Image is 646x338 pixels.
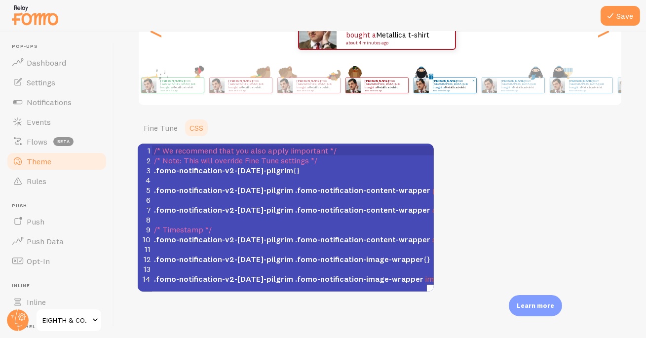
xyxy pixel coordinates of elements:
strong: [PERSON_NAME] [433,79,456,83]
div: 11 [138,244,152,254]
strong: [PERSON_NAME] [160,79,184,83]
p: Learn more [517,301,554,310]
span: .fomo-notification-v2-[DATE]-pilgrim [154,185,293,195]
a: Push Data [6,231,108,251]
span: Settings [27,77,55,87]
a: Fine Tune [138,118,184,138]
span: .fomo-notification-content-wrapper [295,234,430,244]
a: Inline [6,292,108,312]
a: Theme [6,151,108,171]
small: about 4 minutes ago [569,89,608,91]
span: .fomo-notification-v2-[DATE]-pilgrim [154,254,293,264]
span: img [425,274,438,284]
span: Inline [27,297,46,307]
small: about 4 minutes ago [297,89,335,91]
a: Dashboard [6,53,108,73]
div: 4 [138,175,152,185]
p: from [GEOGRAPHIC_DATA] just bought a [160,79,200,91]
a: Metallica t-shirt [377,30,430,39]
div: 7 [138,205,152,215]
span: Inline [12,283,108,289]
span: Theme [27,156,51,166]
p: from [GEOGRAPHIC_DATA] just bought a [501,79,540,91]
span: .fomo-notification-v2-[DATE]-pilgrim [154,234,293,244]
span: {} [154,205,444,215]
div: 8 [138,215,152,225]
img: Fomo [550,78,565,93]
span: {} [154,185,444,195]
img: fomo-relay-logo-orange.svg [10,2,60,28]
span: .fomo-notification-v2-[DATE]-pilgrim [154,165,293,175]
div: 13 [138,264,152,274]
div: 1 [138,146,152,155]
strong: [PERSON_NAME] [501,79,525,83]
img: Fomo [346,78,361,93]
span: Rules [27,176,46,186]
small: about 4 minutes ago [365,89,403,91]
a: EIGHTH & CO. [36,308,102,332]
a: Settings [6,73,108,92]
span: small [432,234,453,244]
span: .fomo-notification-v2-[DATE]-pilgrim [154,274,293,284]
small: about 4 minutes ago [433,89,471,91]
div: 14 [138,274,152,284]
img: Fomo [210,78,225,93]
img: Fomo [142,78,156,93]
small: about 4 minutes ago [228,89,267,91]
span: Push Data [27,236,64,246]
span: Notifications [27,97,72,107]
a: Opt-In [6,251,108,271]
a: Flows beta [6,132,108,151]
p: from [GEOGRAPHIC_DATA] just bought a [569,79,608,91]
div: 12 [138,254,152,264]
a: Metallica t-shirt [173,85,194,89]
strong: [PERSON_NAME] [569,79,593,83]
div: 6 [138,195,152,205]
span: Opt-In [27,256,50,266]
span: {} [154,234,459,244]
img: Fomo [278,78,293,93]
a: Metallica t-shirt [377,85,398,89]
small: about 4 minutes ago [501,89,539,91]
span: Push [12,203,108,209]
span: .fomo-notification-v2-[DATE]-pilgrim [154,205,293,215]
strong: [PERSON_NAME] [365,79,388,83]
div: Learn more [509,295,562,316]
p: from [GEOGRAPHIC_DATA] just bought a [228,79,268,91]
p: from [GEOGRAPHIC_DATA] just bought a [297,79,336,91]
a: Notifications [6,92,108,112]
span: /* We recommend that you also apply !important */ [154,146,337,155]
span: /* Timestamp */ [154,225,212,234]
span: p [432,185,437,195]
a: Events [6,112,108,132]
span: a [432,205,437,215]
span: .fomo-notification-content-wrapper [295,185,430,195]
img: Fomo [482,78,497,93]
a: CSS [184,118,209,138]
span: EIGHTH & CO. [42,314,89,326]
span: Events [27,117,51,127]
span: {} [154,274,445,284]
div: 10 [138,234,152,244]
p: from [GEOGRAPHIC_DATA] just bought a [365,79,404,91]
a: Rules [6,171,108,191]
span: {} [154,165,300,175]
span: Push [27,217,44,226]
a: Push [6,212,108,231]
div: 3 [138,165,152,175]
a: Metallica t-shirt [309,85,330,89]
img: Fomo [618,78,633,93]
span: Pop-ups [12,43,108,50]
span: Flows [27,137,47,147]
div: 5 [138,185,152,195]
span: {} [154,254,430,264]
a: Metallica t-shirt [241,85,262,89]
span: beta [53,137,74,146]
div: 9 [138,225,152,234]
strong: [PERSON_NAME] [297,79,320,83]
span: .fomo-notification-image-wrapper [295,254,423,264]
small: about 4 minutes ago [160,89,199,91]
a: Metallica t-shirt [581,85,603,89]
small: about 4 minutes ago [346,40,442,45]
span: .fomo-notification-content-wrapper [295,205,430,215]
